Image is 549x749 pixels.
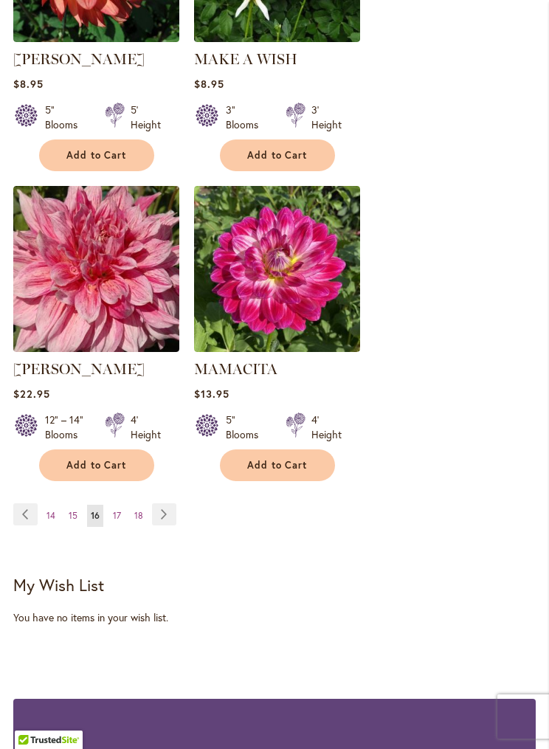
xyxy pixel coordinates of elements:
a: 18 [131,505,147,527]
div: 5' Height [131,103,161,132]
a: 14 [43,505,59,527]
span: $8.95 [194,77,224,91]
div: 3' Height [311,103,342,132]
a: MAKE A WISH [194,50,297,68]
span: Add to Cart [247,459,308,472]
a: Mamacita [194,341,360,355]
span: $13.95 [194,387,229,401]
button: Add to Cart [220,139,335,171]
span: Add to Cart [66,149,127,162]
span: 18 [134,510,143,521]
button: Add to Cart [220,449,335,481]
div: 5" Blooms [226,413,268,442]
span: 15 [69,510,77,521]
a: 15 [65,505,81,527]
iframe: Launch Accessibility Center [11,697,52,738]
span: Add to Cart [66,459,127,472]
button: Add to Cart [39,449,154,481]
span: 16 [91,510,100,521]
div: 12" – 14" Blooms [45,413,87,442]
a: MAKI [13,341,179,355]
div: 3" Blooms [226,103,268,132]
span: $8.95 [13,77,44,91]
a: [PERSON_NAME] [13,50,145,68]
a: [PERSON_NAME] [13,360,145,378]
span: 17 [113,510,121,521]
a: 17 [109,505,125,527]
div: 5" Blooms [45,103,87,132]
img: MAKI [13,186,179,352]
span: $22.95 [13,387,50,401]
span: Add to Cart [247,149,308,162]
a: MAKE A WISH [194,31,360,45]
img: Mamacita [194,186,360,352]
strong: My Wish List [13,574,104,596]
span: 14 [46,510,55,521]
div: 4' Height [131,413,161,442]
a: MAI TAI [13,31,179,45]
div: You have no items in your wish list. [13,610,536,625]
div: 4' Height [311,413,342,442]
button: Add to Cart [39,139,154,171]
a: MAMACITA [194,360,277,378]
